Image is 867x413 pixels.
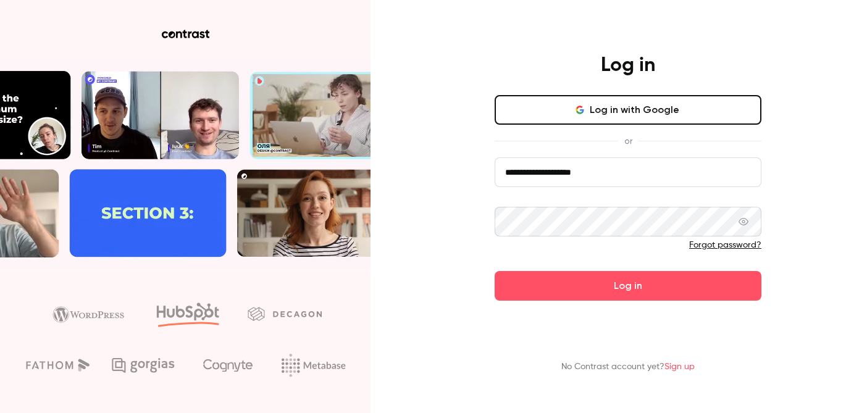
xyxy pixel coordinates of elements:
button: Log in [495,271,761,301]
a: Forgot password? [689,241,761,249]
span: or [618,135,639,148]
button: Log in with Google [495,95,761,125]
p: No Contrast account yet? [561,361,695,373]
img: decagon [248,307,322,320]
a: Sign up [664,362,695,371]
h4: Log in [601,53,655,78]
